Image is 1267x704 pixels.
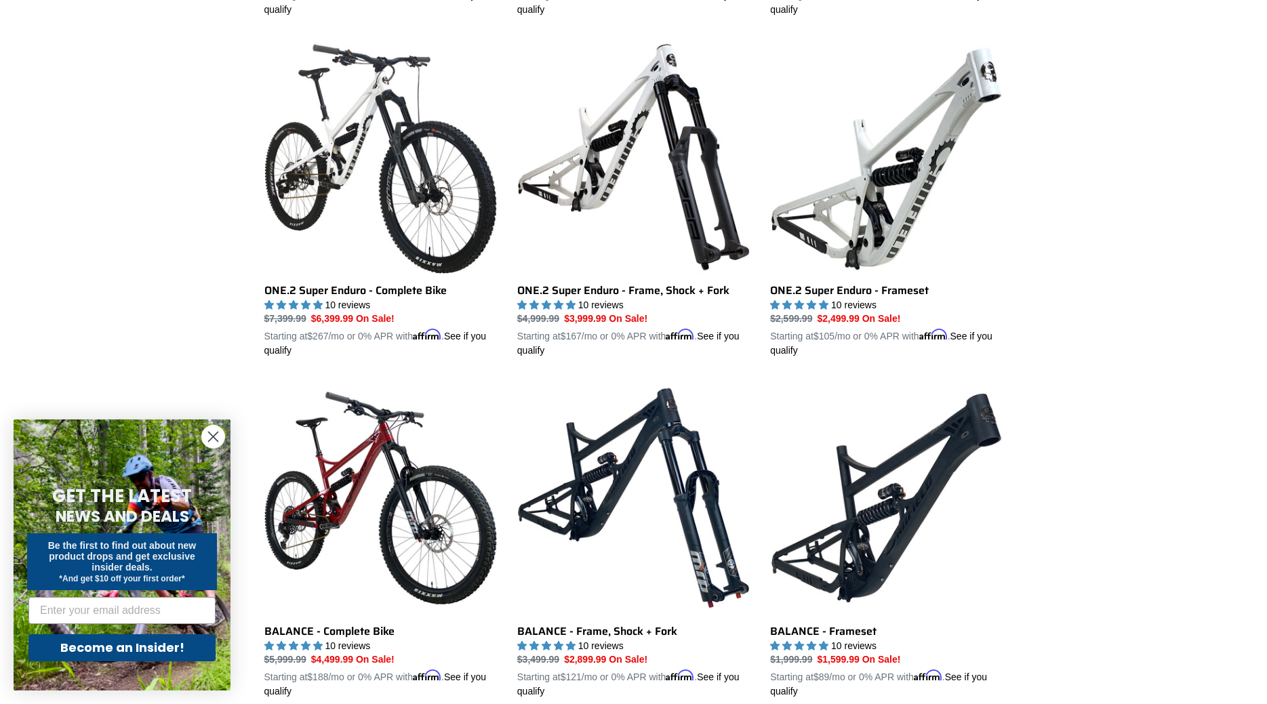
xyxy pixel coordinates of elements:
span: Be the first to find out about new product drops and get exclusive insider deals. [48,540,197,573]
input: Enter your email address [28,597,216,624]
span: *And get $10 off your first order* [59,574,184,583]
button: Close dialog [201,425,225,449]
span: NEWS AND DEALS [56,505,189,527]
button: Become an Insider! [28,634,216,661]
span: GET THE LATEST [52,484,192,508]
